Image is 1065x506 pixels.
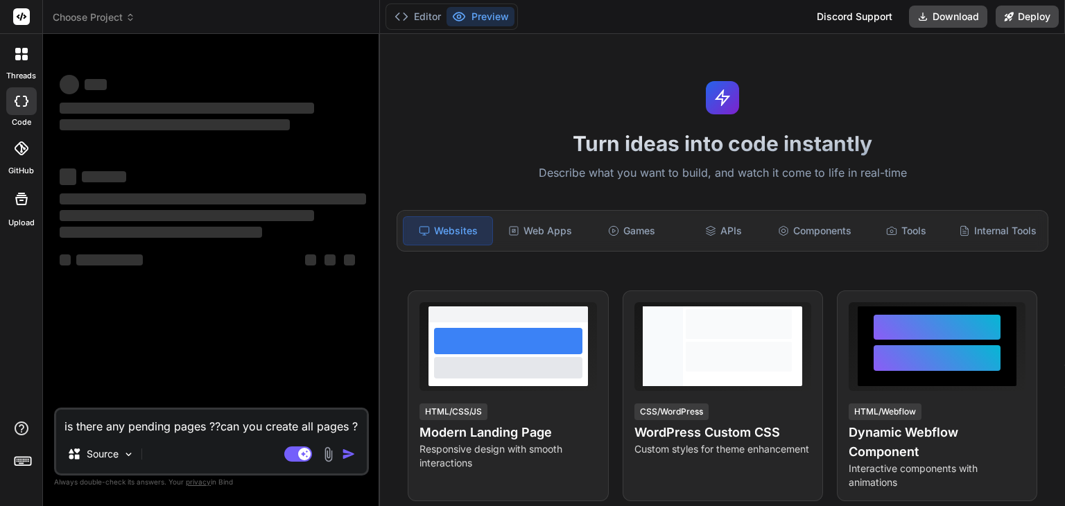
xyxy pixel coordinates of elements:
div: APIs [679,216,768,245]
span: ‌ [60,119,290,130]
div: Components [770,216,859,245]
label: GitHub [8,165,34,177]
span: ‌ [85,79,107,90]
span: ‌ [60,193,366,204]
p: Describe what you want to build, and watch it come to life in real-time [388,164,1057,182]
label: code [12,116,31,128]
span: ‌ [60,210,314,221]
div: Web Apps [496,216,585,245]
textarea: is there any pending pages ??can you create all pages ? [56,410,367,435]
span: ‌ [60,103,314,114]
span: ‌ [324,254,336,265]
span: ‌ [60,75,79,94]
span: ‌ [305,254,316,265]
h1: Turn ideas into code instantly [388,131,1057,156]
h4: WordPress Custom CSS [634,423,811,442]
span: ‌ [76,254,143,265]
span: ‌ [60,168,76,185]
div: Discord Support [808,6,901,28]
div: Tools [862,216,951,245]
div: Games [587,216,676,245]
button: Deploy [996,6,1059,28]
img: Pick Models [123,448,135,460]
span: Choose Project [53,10,135,24]
button: Preview [447,7,514,26]
p: Interactive components with animations [849,462,1025,489]
p: Source [87,447,119,461]
span: ‌ [60,227,262,238]
label: threads [6,70,36,82]
p: Always double-check its answers. Your in Bind [54,476,369,489]
span: privacy [186,478,211,486]
p: Responsive design with smooth interactions [419,442,596,470]
span: ‌ [344,254,355,265]
div: Websites [403,216,493,245]
button: Editor [389,7,447,26]
span: ‌ [82,171,126,182]
img: icon [342,447,356,461]
div: HTML/CSS/JS [419,403,487,420]
img: attachment [320,446,336,462]
div: Internal Tools [953,216,1042,245]
div: HTML/Webflow [849,403,921,420]
span: ‌ [60,254,71,265]
label: Upload [8,217,35,229]
button: Download [909,6,987,28]
h4: Modern Landing Page [419,423,596,442]
p: Custom styles for theme enhancement [634,442,811,456]
h4: Dynamic Webflow Component [849,423,1025,462]
div: CSS/WordPress [634,403,709,420]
